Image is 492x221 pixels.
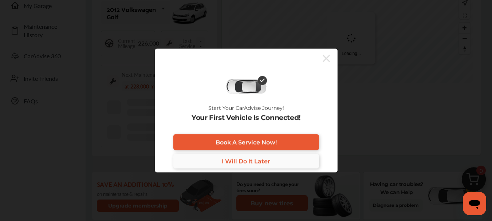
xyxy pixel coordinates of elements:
[225,79,267,95] img: diagnose-vehicle.c84bcb0a.svg
[216,139,277,146] span: Book A Service Now!
[173,154,319,169] a: I Will Do It Later
[173,134,319,150] a: Book A Service Now!
[208,105,284,111] p: Start Your CarAdvise Journey!
[192,114,300,122] p: Your First Vehicle Is Connected!
[463,192,486,215] iframe: Button to launch messaging window
[258,76,267,85] img: check-icon.521c8815.svg
[222,158,270,165] span: I Will Do It Later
